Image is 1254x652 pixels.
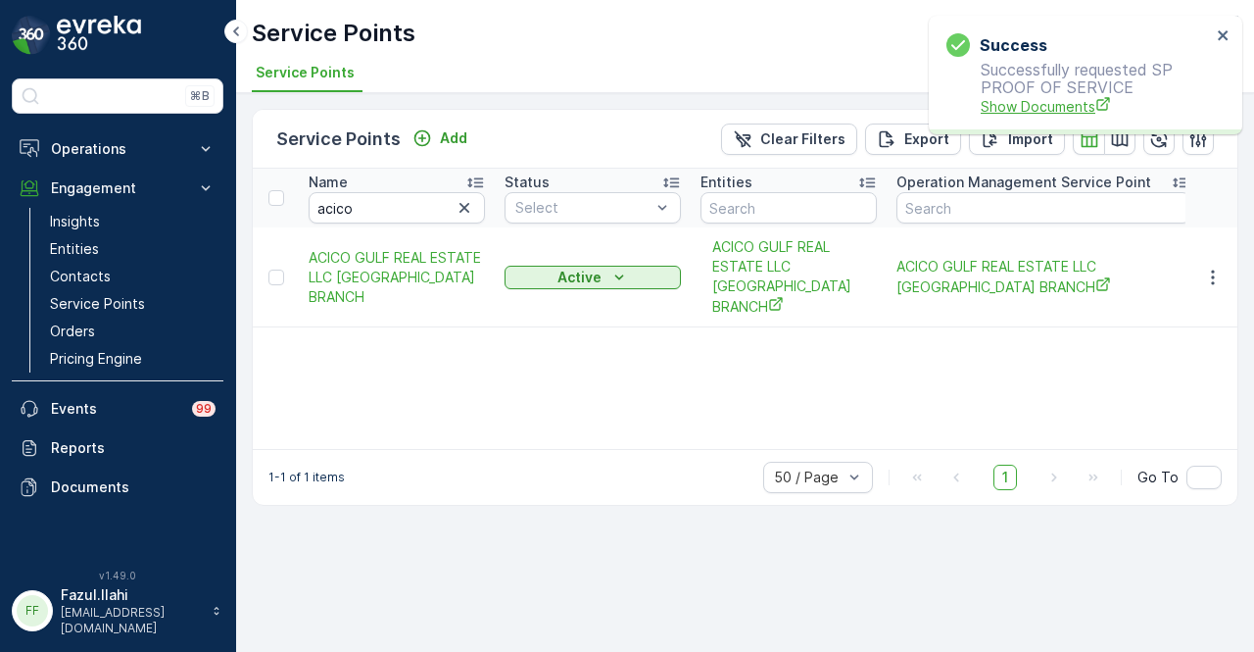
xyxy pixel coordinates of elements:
[196,401,212,417] p: 99
[12,169,223,208] button: Engagement
[309,248,485,307] span: ACICO GULF REAL ESTATE LLC [GEOGRAPHIC_DATA] BRANCH
[405,126,475,150] button: Add
[51,139,184,159] p: Operations
[1217,27,1230,46] button: close
[946,61,1211,117] p: Successfully requested SP PROOF OF SERVICE
[12,16,51,55] img: logo
[42,318,223,345] a: Orders
[17,595,48,627] div: FF
[51,438,216,458] p: Reports
[440,128,467,148] p: Add
[61,585,202,605] p: Fazul.Ilahi
[268,470,345,485] p: 1-1 of 1 items
[50,212,100,231] p: Insights
[557,268,602,287] p: Active
[1137,468,1179,487] span: Go To
[50,349,142,369] p: Pricing Engine
[50,267,111,286] p: Contacts
[42,263,223,290] a: Contacts
[51,399,180,419] p: Events
[42,345,223,373] a: Pricing Engine
[309,173,348,192] p: Name
[50,239,99,259] p: Entities
[904,129,949,149] p: Export
[980,33,1047,57] h3: Success
[42,235,223,263] a: Entities
[712,237,865,317] span: ACICO GULF REAL ESTATE LLC [GEOGRAPHIC_DATA] BRANCH
[993,465,1017,490] span: 1
[268,270,284,285] div: Toggle Row Selected
[61,605,202,636] p: [EMAIL_ADDRESS][DOMAIN_NAME]
[50,294,145,314] p: Service Points
[865,124,961,155] button: Export
[896,173,1151,192] p: Operation Management Service Point
[256,63,355,82] span: Service Points
[896,192,1190,224] input: Search
[721,124,857,155] button: Clear Filters
[12,468,223,507] a: Documents
[276,125,401,153] p: Service Points
[896,257,1190,297] span: ACICO GULF REAL ESTATE LLC [GEOGRAPHIC_DATA] BRANCH
[190,88,210,104] p: ⌘B
[309,192,485,224] input: Search
[760,129,845,149] p: Clear Filters
[309,248,485,307] a: ACICO GULF REAL ESTATE LLC DUBAI BRANCH
[51,178,184,198] p: Engagement
[57,16,141,55] img: logo_dark-DEwI_e13.png
[700,173,752,192] p: Entities
[700,192,877,224] input: Search
[1008,129,1053,149] p: Import
[12,129,223,169] button: Operations
[50,322,95,341] p: Orders
[981,96,1211,117] a: Show Documents
[969,124,1065,155] button: Import
[252,18,415,49] p: Service Points
[505,266,681,289] button: Active
[515,198,651,218] p: Select
[51,477,216,497] p: Documents
[42,208,223,235] a: Insights
[712,237,865,317] a: ACICO GULF REAL ESTATE LLC DUBAI BRANCH
[12,389,223,428] a: Events99
[42,290,223,318] a: Service Points
[896,257,1190,297] a: ACICO GULF REAL ESTATE LLC DUBAI BRANCH
[505,173,550,192] p: Status
[12,428,223,468] a: Reports
[12,585,223,636] button: FFFazul.Ilahi[EMAIL_ADDRESS][DOMAIN_NAME]
[12,570,223,581] span: v 1.49.0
